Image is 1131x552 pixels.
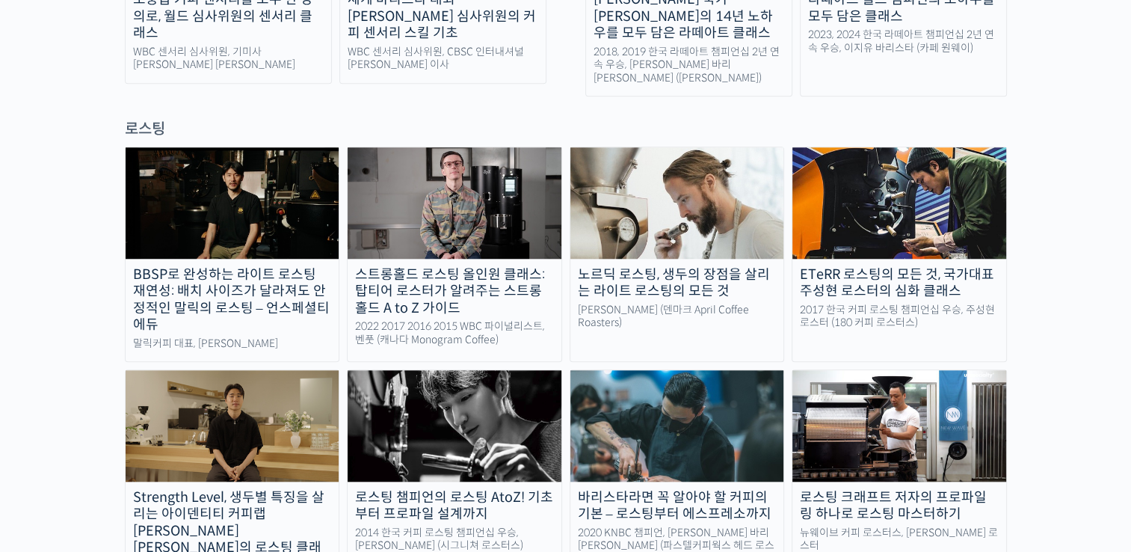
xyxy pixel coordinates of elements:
[99,428,193,465] a: 대화
[126,370,339,481] img: identity-roasting_course-thumbnail.jpg
[126,147,339,258] img: malic-roasting-class_course-thumbnail.jpg
[348,320,561,346] div: 2022 2017 2016 2015 WBC 파이널리스트, 벤풋 (캐나다 Monogram Coffee)
[792,489,1006,523] div: 로스팅 크래프트 저자의 프로파일링 하나로 로스팅 마스터하기
[792,370,1006,481] img: coffee-roasting-thumbnail-500x260-1.jpg
[570,147,784,258] img: nordic-roasting-course-thumbnail.jpeg
[126,46,331,72] div: WBC 센서리 심사위원, 기미사 [PERSON_NAME] [PERSON_NAME]
[792,147,1006,258] img: eterr-roasting_course-thumbnail.jpg
[348,147,561,258] img: stronghold-roasting_course-thumbnail.jpg
[193,428,287,465] a: 설정
[792,304,1006,330] div: 2017 한국 커피 로스팅 챔피언십 우승, 주성현 로스터 (180 커피 로스터스)
[570,147,785,362] a: 노르딕 로스팅, 생두의 장점을 살리는 라이트 로스팅의 모든 것 [PERSON_NAME] (덴마크 April Coffee Roasters)
[570,370,784,481] img: hyunyoungbang-thumbnail.jpeg
[792,266,1006,300] div: ETeRR 로스팅의 모든 것, 국가대표 주성현 로스터의 심화 클래스
[348,266,561,317] div: 스트롱홀드 로스팅 올인원 클래스: 탑티어 로스터가 알려주는 스트롱홀드 A to Z 가이드
[586,46,792,85] div: 2018, 2019 한국 라떼아트 챔피언십 2년 연속 우승, [PERSON_NAME] 바리[PERSON_NAME] ([PERSON_NAME])
[126,266,339,334] div: BBSP로 완성하는 라이트 로스팅 재연성: 배치 사이즈가 달라져도 안정적인 말릭의 로스팅 – 언스페셜티 에듀
[570,266,784,300] div: 노르딕 로스팅, 생두의 장점을 살리는 라이트 로스팅의 모든 것
[4,428,99,465] a: 홈
[792,147,1007,362] a: ETeRR 로스팅의 모든 것, 국가대표 주성현 로스터의 심화 클래스 2017 한국 커피 로스팅 챔피언십 우승, 주성현 로스터 (180 커피 로스터스)
[126,337,339,351] div: 말릭커피 대표, [PERSON_NAME]
[570,489,784,523] div: 바리스타라면 꼭 알아야 할 커피의 기본 – 로스팅부터 에스프레소까지
[801,28,1006,55] div: 2023, 2024 한국 라떼아트 챔피언십 2년 연속 우승, 이지유 바리스타 (카페 원웨이)
[47,450,56,462] span: 홈
[125,147,340,362] a: BBSP로 완성하는 라이트 로스팅 재연성: 배치 사이즈가 달라져도 안정적인 말릭의 로스팅 – 언스페셜티 에듀 말릭커피 대표, [PERSON_NAME]
[231,450,249,462] span: 설정
[347,147,562,362] a: 스트롱홀드 로스팅 올인원 클래스: 탑티어 로스터가 알려주는 스트롱홀드 A to Z 가이드 2022 2017 2016 2015 WBC 파이널리스트, 벤풋 (캐나다 Monogra...
[340,46,546,72] div: WBC 센서리 심사위원, CBSC 인터내셔널 [PERSON_NAME] 이사
[570,304,784,330] div: [PERSON_NAME] (덴마크 April Coffee Roasters)
[348,370,561,481] img: moonkyujang_thumbnail.jpg
[125,119,1007,139] div: 로스팅
[348,489,561,523] div: 로스팅 챔피언의 로스팅 AtoZ! 기초부터 프로파일 설계까지
[137,451,155,463] span: 대화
